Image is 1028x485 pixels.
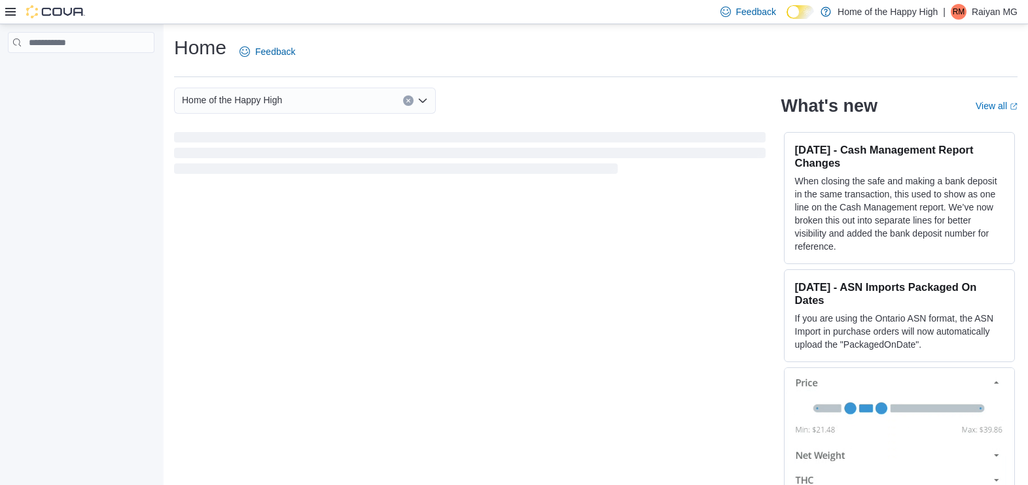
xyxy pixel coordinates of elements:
[787,19,787,20] span: Dark Mode
[943,4,946,20] p: |
[972,4,1018,20] p: Raiyan MG
[182,92,282,108] span: Home of the Happy High
[1010,103,1018,110] svg: External link
[795,175,1004,253] p: When closing the safe and making a bank deposit in the same transaction, this used to show as one...
[736,5,776,18] span: Feedback
[838,4,938,20] p: Home of the Happy High
[976,101,1018,111] a: View allExternal link
[795,312,1004,351] p: If you are using the Ontario ASN format, the ASN Import in purchase orders will now automatically...
[174,35,226,61] h1: Home
[8,56,154,87] nav: Complex example
[26,5,85,18] img: Cova
[953,4,965,20] span: RM
[795,280,1004,307] h3: [DATE] - ASN Imports Packaged On Dates
[417,95,428,106] button: Open list of options
[787,5,814,19] input: Dark Mode
[234,39,300,65] a: Feedback
[795,143,1004,169] h3: [DATE] - Cash Management Report Changes
[781,95,877,116] h2: What's new
[951,4,966,20] div: Raiyan MG
[255,45,295,58] span: Feedback
[403,95,414,106] button: Clear input
[174,135,766,176] span: Loading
